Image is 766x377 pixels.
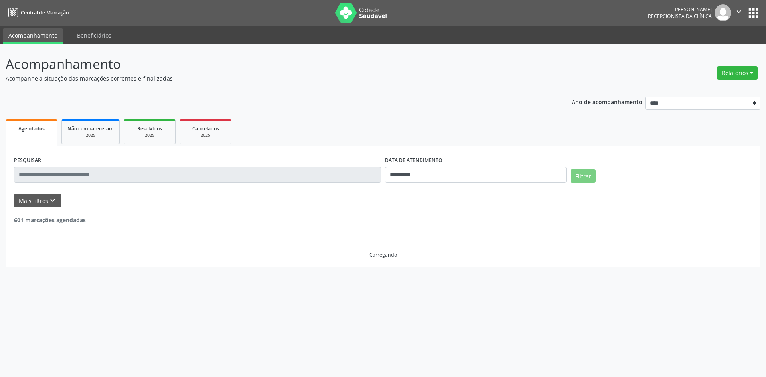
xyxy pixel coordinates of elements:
[734,7,743,16] i: 
[14,194,61,208] button: Mais filtroskeyboard_arrow_down
[648,6,712,13] div: [PERSON_NAME]
[71,28,117,42] a: Beneficiários
[731,4,746,21] button: 
[130,132,170,138] div: 2025
[137,125,162,132] span: Resolvidos
[14,216,86,224] strong: 601 marcações agendadas
[14,154,41,167] label: PESQUISAR
[18,125,45,132] span: Agendados
[648,13,712,20] span: Recepcionista da clínica
[717,66,758,80] button: Relatórios
[6,6,69,19] a: Central de Marcação
[571,169,596,183] button: Filtrar
[6,74,534,83] p: Acompanhe a situação das marcações correntes e finalizadas
[572,97,642,107] p: Ano de acompanhamento
[67,125,114,132] span: Não compareceram
[3,28,63,44] a: Acompanhamento
[67,132,114,138] div: 2025
[6,54,534,74] p: Acompanhamento
[746,6,760,20] button: apps
[192,125,219,132] span: Cancelados
[21,9,69,16] span: Central de Marcação
[48,196,57,205] i: keyboard_arrow_down
[186,132,225,138] div: 2025
[715,4,731,21] img: img
[385,154,442,167] label: DATA DE ATENDIMENTO
[369,251,397,258] div: Carregando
